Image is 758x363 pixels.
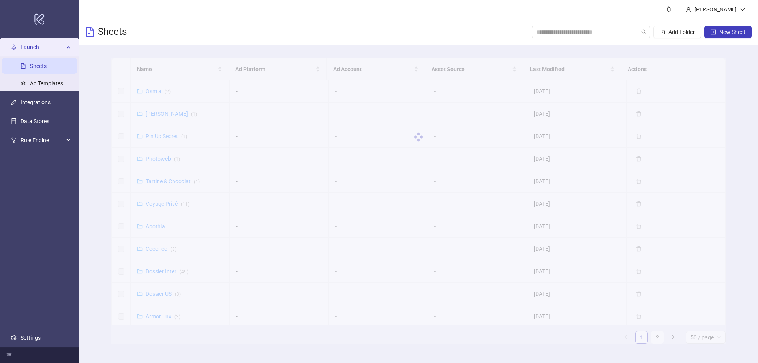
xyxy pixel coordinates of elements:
span: Launch [21,39,64,55]
span: Add Folder [668,29,695,35]
span: rocket [11,45,17,50]
a: Integrations [21,100,51,106]
span: bell [666,6,672,12]
span: down [740,7,745,12]
button: Add Folder [653,26,701,38]
a: Sheets [30,63,47,70]
span: folder-add [660,29,665,35]
button: New Sheet [704,26,752,38]
a: Settings [21,335,41,341]
span: Rule Engine [21,133,64,149]
span: fork [11,138,17,143]
h3: Sheets [98,26,127,38]
span: New Sheet [719,29,745,35]
span: menu-fold [6,352,12,358]
span: search [641,29,647,35]
span: plus-square [711,29,716,35]
a: Ad Templates [30,81,63,87]
span: user [686,7,691,12]
a: Data Stores [21,118,49,125]
div: [PERSON_NAME] [691,5,740,14]
span: file-text [85,27,95,37]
